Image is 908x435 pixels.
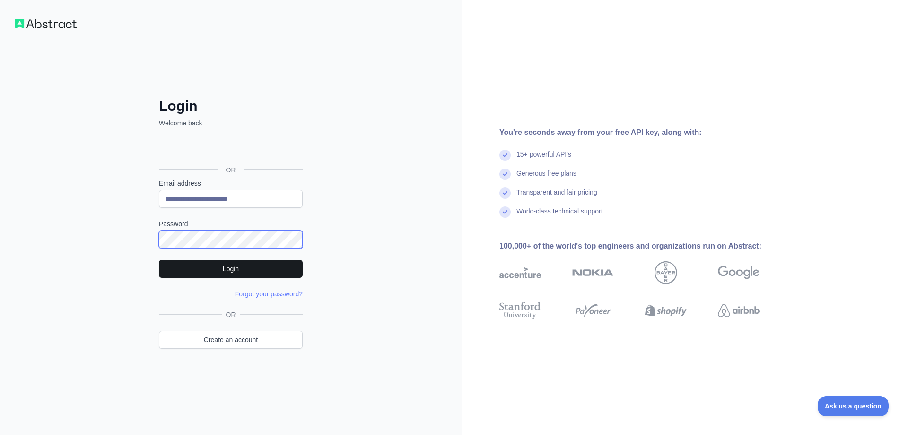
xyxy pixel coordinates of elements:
[718,261,760,284] img: google
[499,261,541,284] img: accenture
[159,331,303,349] a: Create an account
[499,187,511,199] img: check mark
[159,98,303,115] h2: Login
[499,300,541,321] img: stanford university
[516,206,603,225] div: World-class technical support
[154,138,306,159] iframe: Sign in with Google Button
[516,150,571,169] div: 15+ powerful API's
[718,300,760,321] img: airbnb
[572,300,614,321] img: payoneer
[516,169,576,187] div: Generous free plans
[159,178,303,188] label: Email address
[15,19,77,28] img: Workflow
[499,169,511,180] img: check mark
[499,150,511,161] img: check mark
[645,300,687,321] img: shopify
[235,290,303,298] a: Forgot your password?
[159,219,303,229] label: Password
[655,261,677,284] img: bayer
[499,127,790,138] div: You're seconds away from your free API key, along with:
[572,261,614,284] img: nokia
[159,118,303,128] p: Welcome back
[159,260,303,278] button: Login
[218,165,244,175] span: OR
[499,206,511,218] img: check mark
[499,240,790,252] div: 100,000+ of the world's top engineers and organizations run on Abstract:
[818,396,889,416] iframe: Toggle Customer Support
[222,310,240,320] span: OR
[516,187,597,206] div: Transparent and fair pricing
